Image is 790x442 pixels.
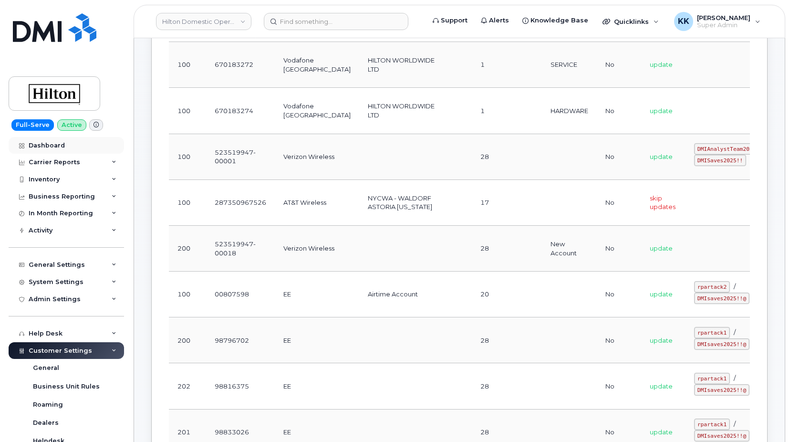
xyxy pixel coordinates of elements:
[472,134,542,180] td: 28
[275,42,359,88] td: Vodafone [GEOGRAPHIC_DATA]
[489,16,509,25] span: Alerts
[472,317,542,363] td: 28
[156,13,251,30] a: Hilton Domestic Operating Company Inc
[474,11,516,30] a: Alerts
[542,88,597,134] td: HARDWARE
[441,16,468,25] span: Support
[597,88,641,134] td: No
[694,293,749,304] code: DMIsaves2025!!@
[472,226,542,272] td: 28
[206,134,275,180] td: 523519947-00001
[694,281,730,293] code: rpartack2
[614,18,649,25] span: Quicklinks
[169,317,206,363] td: 200
[472,272,542,317] td: 20
[597,226,641,272] td: No
[169,226,206,272] td: 200
[264,13,408,30] input: Find something...
[597,42,641,88] td: No
[169,134,206,180] td: 100
[650,61,673,68] span: update
[472,363,542,409] td: 28
[734,420,736,428] span: /
[169,363,206,409] td: 202
[206,180,275,226] td: 287350967526
[206,88,275,134] td: 670183274
[650,244,673,252] span: update
[694,143,762,155] code: DMIAnalystTeam20251
[472,88,542,134] td: 1
[697,21,750,29] span: Super Admin
[275,272,359,317] td: EE
[542,42,597,88] td: SERVICE
[650,107,673,115] span: update
[275,180,359,226] td: AT&T Wireless
[694,155,746,166] code: DMISaves2025!!
[694,338,749,350] code: DMIsaves2025!!@
[597,180,641,226] td: No
[206,42,275,88] td: 670183272
[650,382,673,390] span: update
[206,363,275,409] td: 98816375
[169,88,206,134] td: 100
[596,12,665,31] div: Quicklinks
[748,400,783,435] iframe: Messenger Launcher
[359,272,444,317] td: Airtime Account
[678,16,689,27] span: KK
[275,363,359,409] td: EE
[697,14,750,21] span: [PERSON_NAME]
[169,272,206,317] td: 100
[694,373,730,384] code: rpartack1
[542,226,597,272] td: New Account
[597,134,641,180] td: No
[650,337,673,344] span: update
[734,328,736,336] span: /
[694,327,730,338] code: rpartack1
[516,11,595,30] a: Knowledge Base
[359,42,444,88] td: HILTON WORLDWIDE LTD
[650,428,673,436] span: update
[206,317,275,363] td: 98796702
[359,88,444,134] td: HILTON WORLDWIDE LTD
[597,363,641,409] td: No
[275,226,359,272] td: Verizon Wireless
[426,11,474,30] a: Support
[694,419,730,430] code: rpartack1
[734,283,736,290] span: /
[169,42,206,88] td: 100
[472,42,542,88] td: 1
[734,374,736,382] span: /
[275,317,359,363] td: EE
[530,16,588,25] span: Knowledge Base
[694,430,749,442] code: DMIsaves2025!!@
[359,180,444,226] td: NYCWA - WALDORF ASTORIA [US_STATE]
[206,272,275,317] td: 00807598
[275,134,359,180] td: Verizon Wireless
[472,180,542,226] td: 17
[275,88,359,134] td: Vodafone [GEOGRAPHIC_DATA]
[597,317,641,363] td: No
[650,153,673,160] span: update
[169,180,206,226] td: 100
[597,272,641,317] td: No
[650,194,676,211] span: skip updates
[206,226,275,272] td: 523519947-00018
[694,384,749,396] code: DMIsaves2025!!@
[650,290,673,298] span: update
[667,12,767,31] div: Kristin Kammer-Grossman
